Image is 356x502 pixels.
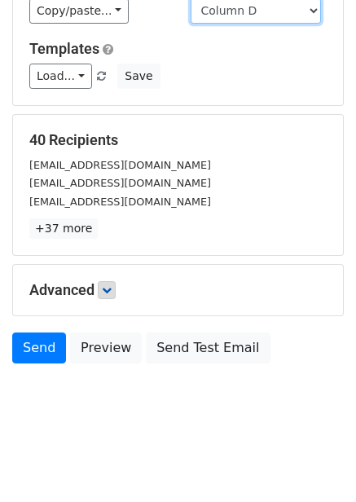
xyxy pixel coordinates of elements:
small: [EMAIL_ADDRESS][DOMAIN_NAME] [29,159,211,171]
small: [EMAIL_ADDRESS][DOMAIN_NAME] [29,196,211,208]
h5: 40 Recipients [29,131,327,149]
a: Load... [29,64,92,89]
h5: Advanced [29,281,327,299]
a: +37 more [29,218,98,239]
iframe: Chat Widget [275,424,356,502]
a: Preview [70,332,142,363]
button: Save [117,64,160,89]
small: [EMAIL_ADDRESS][DOMAIN_NAME] [29,177,211,189]
a: Send Test Email [146,332,270,363]
a: Send [12,332,66,363]
a: Templates [29,40,99,57]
